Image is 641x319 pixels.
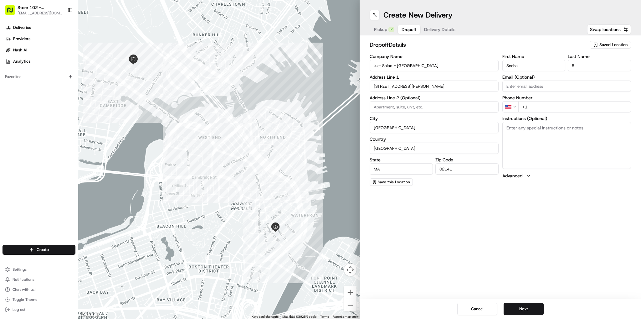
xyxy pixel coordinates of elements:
[3,305,75,314] button: Log out
[374,26,387,33] span: Pickup
[13,25,31,30] span: Deliveries
[18,4,62,11] button: Store 102 - [GEOGRAPHIC_DATA] (Just Salad)
[6,25,114,35] p: Welcome 👋
[3,285,75,294] button: Chat with us!
[568,54,631,59] label: Last Name
[320,315,329,318] a: Terms (opens in new tab)
[80,311,100,319] img: Google
[502,60,566,71] input: Enter first name
[13,59,30,64] span: Analytics
[21,60,103,66] div: Start new chat
[6,60,18,71] img: 1736555255976-a54dd68f-1ca7-489b-9aae-adbdc363a1c4
[3,23,78,33] a: Deliveries
[370,178,413,186] button: Save this Location
[3,295,75,304] button: Toggle Theme
[3,56,78,66] a: Analytics
[3,45,78,55] a: Nash AI
[13,91,48,97] span: Knowledge Base
[3,275,75,284] button: Notifications
[502,81,631,92] input: Enter email address
[13,287,35,292] span: Chat with us!
[21,66,79,71] div: We're available if you need us!
[502,96,631,100] label: Phone Number
[6,92,11,97] div: 📗
[402,26,417,33] span: Dropoff
[6,6,19,19] img: Nash
[44,106,76,111] a: Powered byPylon
[13,36,30,42] span: Providers
[518,101,631,112] input: Enter phone number
[50,88,103,100] a: 💻API Documentation
[59,91,100,97] span: API Documentation
[18,11,62,16] button: [EMAIL_ADDRESS][DOMAIN_NAME]
[502,116,631,121] label: Instructions (Optional)
[568,60,631,71] input: Enter last name
[4,88,50,100] a: 📗Knowledge Base
[370,54,499,59] label: Company Name
[435,158,499,162] label: Zip Code
[3,34,78,44] a: Providers
[370,96,499,100] label: Address Line 2 (Optional)
[504,303,544,315] button: Next
[502,173,522,179] label: Advanced
[370,158,433,162] label: State
[344,286,356,299] button: Zoom in
[370,137,499,141] label: Country
[502,75,631,79] label: Email (Optional)
[502,54,566,59] label: First Name
[344,299,356,311] button: Zoom out
[590,40,631,49] button: Saved Location
[53,92,58,97] div: 💻
[3,3,65,18] button: Store 102 - [GEOGRAPHIC_DATA] (Just Salad)[EMAIL_ADDRESS][DOMAIN_NAME]
[424,26,455,33] span: Delivery Details
[106,62,114,69] button: Start new chat
[370,122,499,133] input: Enter city
[370,101,499,112] input: Apartment, suite, unit, etc.
[587,24,631,34] button: Swap locations
[378,180,410,185] span: Save this Location
[370,143,499,154] input: Enter country
[282,315,316,318] span: Map data ©2025 Google
[599,42,628,48] span: Saved Location
[13,267,27,272] span: Settings
[370,75,499,79] label: Address Line 1
[37,247,49,253] span: Create
[13,307,25,312] span: Log out
[370,116,499,121] label: City
[333,315,358,318] a: Report a map error
[16,40,103,47] input: Clear
[383,10,453,20] h1: Create New Delivery
[13,297,38,302] span: Toggle Theme
[13,277,34,282] span: Notifications
[80,311,100,319] a: Open this area in Google Maps (opens a new window)
[590,26,621,33] span: Swap locations
[344,264,356,276] button: Map camera controls
[370,60,499,71] input: Enter company name
[3,72,75,82] div: Favorites
[370,40,586,49] h2: dropoff Details
[370,163,433,175] input: Enter state
[3,265,75,274] button: Settings
[3,245,75,255] button: Create
[62,106,76,111] span: Pylon
[502,173,631,179] button: Advanced
[435,163,499,175] input: Enter zip code
[13,47,27,53] span: Nash AI
[457,303,497,315] button: Cancel
[252,315,279,319] button: Keyboard shortcuts
[370,81,499,92] input: Enter address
